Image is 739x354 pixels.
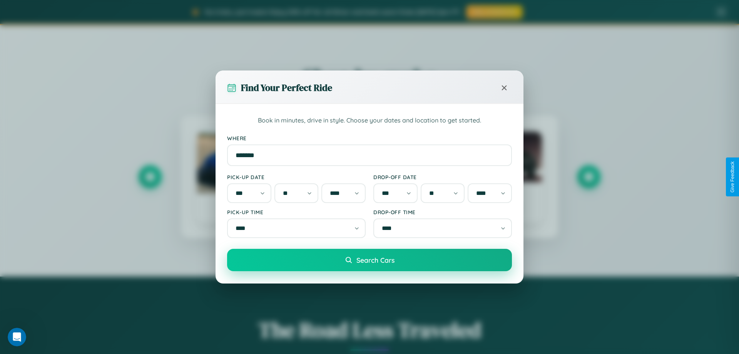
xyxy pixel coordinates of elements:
label: Where [227,135,512,141]
label: Drop-off Date [373,174,512,180]
label: Drop-off Time [373,209,512,215]
label: Pick-up Date [227,174,366,180]
button: Search Cars [227,249,512,271]
span: Search Cars [356,256,395,264]
label: Pick-up Time [227,209,366,215]
p: Book in minutes, drive in style. Choose your dates and location to get started. [227,116,512,126]
h3: Find Your Perfect Ride [241,81,332,94]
